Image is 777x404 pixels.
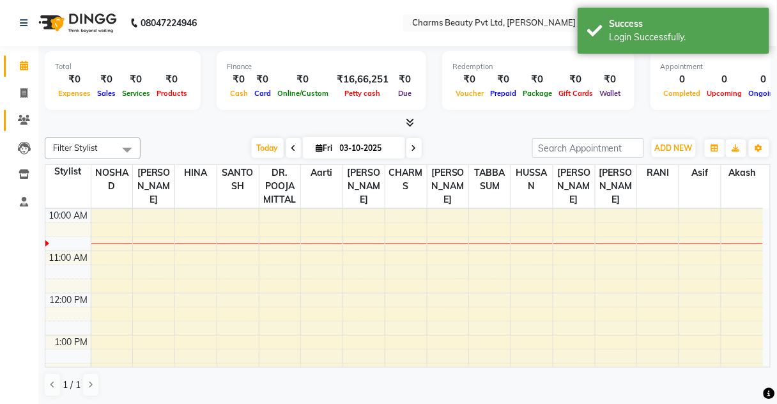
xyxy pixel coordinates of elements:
div: ₹0 [274,72,332,87]
span: Petty cash [342,89,384,98]
div: ₹0 [596,72,624,87]
input: 2025-10-03 [336,139,400,158]
span: SANTOSH [217,165,259,194]
div: Stylist [45,165,91,178]
span: Aarti [301,165,342,181]
div: Redemption [452,61,624,72]
span: TABBASUM [469,165,511,194]
div: 11:00 AM [47,251,91,265]
div: ₹0 [55,72,94,87]
span: Products [153,89,190,98]
span: ADD NEW [655,143,693,153]
span: Akash [721,165,763,181]
span: Online/Custom [274,89,332,98]
div: ₹0 [452,72,487,87]
span: Fri [313,143,336,153]
div: ₹0 [227,72,251,87]
span: Completed [661,89,704,98]
span: Prepaid [487,89,519,98]
span: Asif [679,165,721,181]
span: [PERSON_NAME] [133,165,174,208]
span: Filter Stylist [53,143,98,153]
span: CHARMS [385,165,427,194]
span: Package [519,89,555,98]
div: Success [610,17,760,31]
div: Login Successfully. [610,31,760,44]
span: Due [395,89,415,98]
b: 08047224946 [141,5,197,41]
div: ₹0 [153,72,190,87]
span: Cash [227,89,251,98]
div: 10:00 AM [47,209,91,222]
div: ₹0 [119,72,153,87]
span: NOSHAD [91,165,133,194]
span: [PERSON_NAME] [427,165,469,208]
div: ₹0 [555,72,596,87]
div: Total [55,61,190,72]
div: 0 [661,72,704,87]
input: Search Appointment [532,138,644,158]
div: 12:00 PM [47,293,91,307]
span: HUSSAN [511,165,553,194]
img: logo [33,5,120,41]
div: ₹0 [519,72,555,87]
span: Today [252,138,284,158]
span: DR. POOJA MITTAL [259,165,301,208]
span: Voucher [452,89,487,98]
span: [PERSON_NAME] [343,165,385,208]
button: ADD NEW [652,139,696,157]
div: ₹0 [94,72,119,87]
span: Gift Cards [555,89,596,98]
span: Upcoming [704,89,746,98]
div: ₹0 [251,72,274,87]
span: [PERSON_NAME] [596,165,637,208]
span: Card [251,89,274,98]
span: Services [119,89,153,98]
div: ₹0 [394,72,416,87]
span: Sales [94,89,119,98]
div: Finance [227,61,416,72]
span: Expenses [55,89,94,98]
span: 1 / 1 [63,378,81,392]
span: HINA [175,165,217,181]
span: [PERSON_NAME] [553,165,595,208]
span: Wallet [596,89,624,98]
div: ₹0 [487,72,519,87]
div: 0 [704,72,746,87]
div: 1:00 PM [52,336,91,349]
div: ₹16,66,251 [332,72,394,87]
span: RANI [637,165,679,181]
